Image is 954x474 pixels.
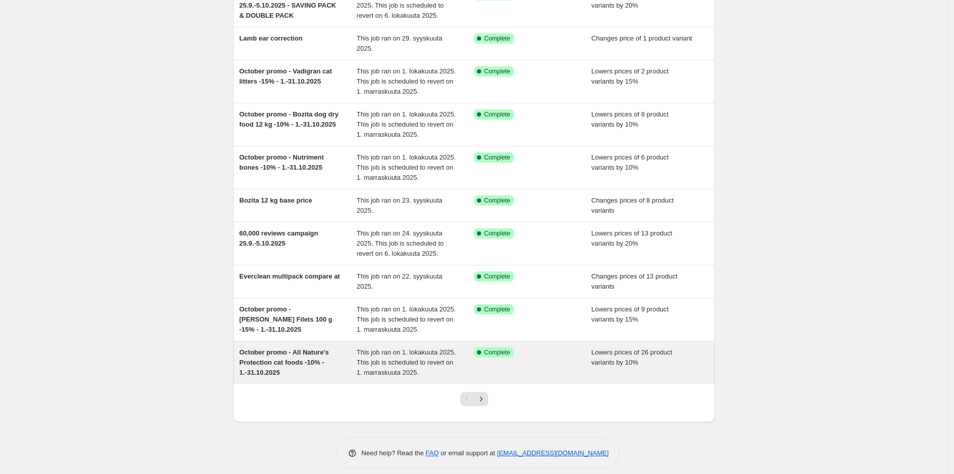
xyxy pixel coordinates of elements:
span: Complete [484,153,510,162]
span: This job ran on 24. syyskuuta 2025. This job is scheduled to revert on 6. lokakuuta 2025. [357,229,444,257]
span: October promo - Bozita dog dry food 12 kg -10% - 1.-31.10.2025 [239,110,339,128]
span: Complete [484,348,510,357]
span: Complete [484,110,510,118]
span: Lowers prices of 2 product variants by 15% [592,67,669,85]
span: October promo - [PERSON_NAME] Filets 100 g -15% - 1.-31.10.2025 [239,305,333,333]
span: This job ran on 1. lokakuuta 2025. This job is scheduled to revert on 1. marraskuuta 2025. [357,348,456,376]
span: Lowers prices of 13 product variants by 20% [592,229,673,247]
span: Complete [484,272,510,281]
span: Changes prices of 8 product variants [592,196,674,214]
button: Next [474,392,488,406]
span: Complete [484,67,510,75]
span: Need help? Read the [361,449,426,457]
span: 60,000 reviews campaign 25.9.-5.10.2025 [239,229,318,247]
span: Complete [484,34,510,43]
span: Lowers prices of 26 product variants by 10% [592,348,673,366]
span: This job ran on 22. syyskuuta 2025. [357,272,443,290]
span: Lamb ear correction [239,34,303,42]
span: Lowers prices of 6 product variants by 10% [592,153,669,171]
span: Complete [484,229,510,238]
span: or email support at [439,449,497,457]
span: Bozita 12 kg base price [239,196,312,204]
span: Lowers prices of 9 product variants by 15% [592,305,669,323]
span: Changes price of 1 product variant [592,34,692,42]
span: This job ran on 1. lokakuuta 2025. This job is scheduled to revert on 1. marraskuuta 2025. [357,305,456,333]
span: This job ran on 1. lokakuuta 2025. This job is scheduled to revert on 1. marraskuuta 2025. [357,110,456,138]
span: Complete [484,196,510,205]
span: This job ran on 23. syyskuuta 2025. [357,196,443,214]
span: October promo - Vadigran cat litters -15% - 1.-31.10.2025 [239,67,332,85]
span: Changes prices of 13 product variants [592,272,678,290]
a: FAQ [426,449,439,457]
span: Lowers prices of 8 product variants by 10% [592,110,669,128]
span: Everclean multipack compare at [239,272,340,280]
nav: Pagination [460,392,488,406]
span: Complete [484,305,510,313]
a: [EMAIL_ADDRESS][DOMAIN_NAME] [497,449,609,457]
span: This job ran on 1. lokakuuta 2025. This job is scheduled to revert on 1. marraskuuta 2025. [357,67,456,95]
span: October promo - All Nature's Protection cat foods -10% - 1.-31.10.2025 [239,348,329,376]
span: This job ran on 29. syyskuuta 2025. [357,34,443,52]
span: This job ran on 1. lokakuuta 2025. This job is scheduled to revert on 1. marraskuuta 2025. [357,153,456,181]
span: October promo - Nutriment bones -10% - 1.-31.10.2025 [239,153,324,171]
